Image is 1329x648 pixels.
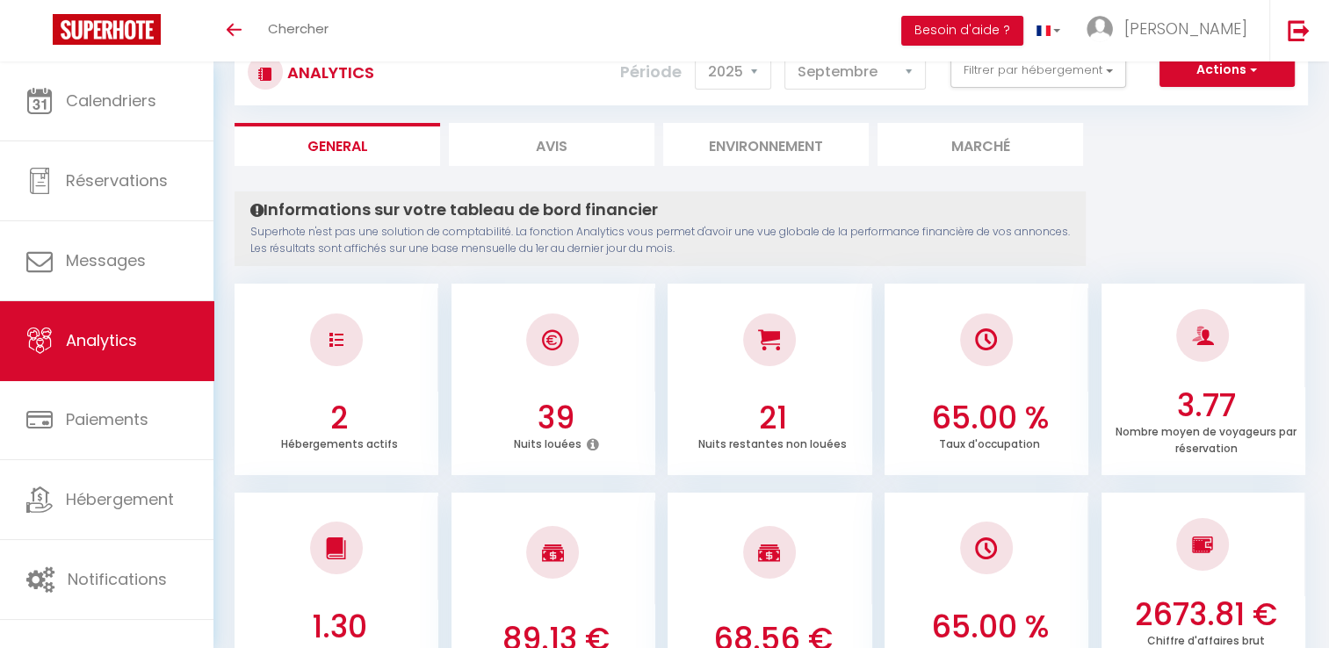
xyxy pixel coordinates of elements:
[678,400,868,436] h3: 21
[66,169,168,191] span: Réservations
[1192,534,1214,555] img: NO IMAGE
[461,400,651,436] h3: 39
[235,123,440,166] li: General
[950,53,1126,88] button: Filtrer par hébergement
[449,123,654,166] li: Avis
[1159,53,1295,88] button: Actions
[895,400,1085,436] h3: 65.00 %
[250,224,1070,257] p: Superhote n'est pas une solution de comptabilité. La fonction Analytics vous permet d'avoir une v...
[663,123,869,166] li: Environnement
[281,433,398,451] p: Hébergements actifs
[698,433,847,451] p: Nuits restantes non louées
[53,14,161,45] img: Super Booking
[283,53,374,92] h3: Analytics
[245,608,435,645] h3: 1.30
[14,7,67,60] button: Ouvrir le widget de chat LiveChat
[268,19,329,38] span: Chercher
[939,433,1040,451] p: Taux d'occupation
[68,568,167,590] span: Notifications
[329,333,343,347] img: NO IMAGE
[878,123,1083,166] li: Marché
[66,249,146,271] span: Messages
[66,488,174,510] span: Hébergement
[1288,19,1310,41] img: logout
[620,53,682,91] label: Période
[245,400,435,436] h3: 2
[901,16,1023,46] button: Besoin d'aide ?
[1111,387,1301,424] h3: 3.77
[66,408,148,430] span: Paiements
[975,537,997,559] img: NO IMAGE
[1087,16,1113,42] img: ...
[895,608,1085,645] h3: 65.00 %
[66,90,156,112] span: Calendriers
[250,200,1070,220] h4: Informations sur votre tableau de bord financier
[1111,596,1301,633] h3: 2673.81 €
[1124,18,1247,40] span: [PERSON_NAME]
[66,329,137,351] span: Analytics
[514,433,581,451] p: Nuits louées
[1116,421,1296,456] p: Nombre moyen de voyageurs par réservation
